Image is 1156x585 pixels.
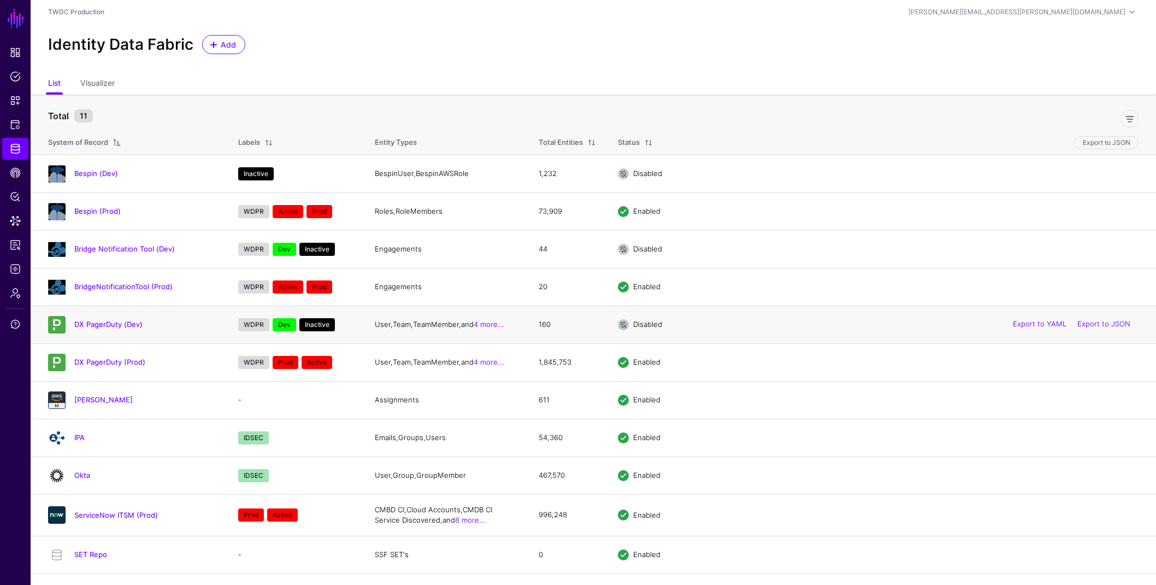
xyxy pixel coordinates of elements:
td: User, Team, TeamMember, and [364,343,528,381]
span: Access Reporting [10,239,21,250]
a: Dashboard [2,42,28,63]
div: Total Entities [539,137,583,148]
span: WDPR [238,318,269,331]
a: Visualizer [80,74,115,95]
span: Enabled [633,282,660,291]
img: svg+xml;base64,PD94bWwgdmVyc2lvbj0iMS4wIiBlbmNvZGluZz0iVVRGLTgiIHN0YW5kYWxvbmU9Im5vIj8+CjwhLS0gQ3... [48,429,66,447]
a: [PERSON_NAME] [74,395,133,404]
span: Disabled [633,169,662,178]
span: Disabled [633,244,662,253]
span: Inactive [299,243,335,256]
img: svg+xml;base64,PHN2ZyB3aWR0aD0iNjQiIGhlaWdodD0iNjQiIHZpZXdCb3g9IjAgMCA2NCA2NCIgZmlsbD0ibm9uZSIgeG... [48,354,66,371]
span: Policies [10,71,21,82]
td: Assignments [364,381,528,419]
td: 20 [528,268,607,306]
td: 996,248 [528,494,607,536]
span: Inactive [238,167,274,180]
a: Bespin (Dev) [74,169,118,178]
span: Enabled [633,433,660,442]
div: System of Record [48,137,108,148]
span: WDPR [238,280,269,294]
span: Enabled [633,395,660,404]
a: SGNL [7,7,25,31]
div: Status [618,137,640,148]
img: svg+xml;base64,PHN2ZyB3aWR0aD0iNjQiIGhlaWdodD0iNjQiIHZpZXdCb3g9IjAgMCA2NCA2NCIgZmlsbD0ibm9uZSIgeG... [48,467,66,484]
span: Add [220,39,238,50]
a: Admin [2,282,28,304]
span: Enabled [633,207,660,215]
td: CMBD CI, Cloud Accounts, CMDB CI Service Discovered, and [364,494,528,536]
img: svg+xml;base64,PHN2ZyB3aWR0aD0iNjQiIGhlaWdodD0iNjQiIHZpZXdCb3g9IjAgMCA2NCA2NCIgZmlsbD0ibm9uZSIgeG... [48,506,66,524]
span: CAEP Hub [10,167,21,178]
td: 44 [528,230,607,268]
span: WDPR [238,205,269,218]
a: 4 more... [474,358,504,366]
span: Dashboard [10,47,21,58]
button: Export to JSON [1075,136,1139,149]
span: Dev [273,243,296,256]
td: Roles, RoleMembers [364,192,528,230]
span: Inactive [299,318,335,331]
a: DX PagerDuty (Prod) [74,358,145,366]
span: Prod [273,356,298,369]
td: - [227,381,364,419]
span: Enabled [633,510,660,519]
td: 1,845,753 [528,343,607,381]
span: Prod [306,205,332,218]
img: svg+xml;base64,PHN2ZyB3aWR0aD0iNjQiIGhlaWdodD0iNjQiIHZpZXdCb3g9IjAgMCA2NCA2NCIgZmlsbD0ibm9uZSIgeG... [48,316,66,334]
td: 611 [528,381,607,419]
img: svg+xml;base64,PHN2ZyB2ZXJzaW9uPSIxLjEiIGlkPSJMYXllcl8xIiB4bWxucz0iaHR0cDovL3d3dy53My5vcmcvMjAwMC... [48,165,66,183]
a: SET Repo [74,550,107,559]
a: Bespin (Prod) [74,207,121,215]
img: svg+xml;base64,PHN2ZyB2ZXJzaW9uPSIxLjEiIGlkPSJMYXllcl8xIiB4bWxucz0iaHR0cDovL3d3dy53My5vcmcvMjAwMC... [48,278,66,296]
a: DX PagerDuty (Dev) [74,320,143,329]
a: Data Lens [2,210,28,232]
span: IDSEC [238,469,269,482]
span: Protected Systems [10,119,21,130]
td: 467,570 [528,457,607,494]
a: Logs [2,258,28,280]
span: Entity Types [375,138,417,147]
td: 1,232 [528,155,607,192]
a: 4 more... [474,320,504,329]
td: - [227,536,364,574]
span: Enabled [633,358,660,366]
a: 8 more... [455,516,486,524]
a: Identity Data Fabric [2,138,28,160]
a: TWDC Production [48,8,104,16]
span: Logs [10,264,21,274]
a: Export to YAML [1013,320,1066,329]
strong: Total [48,110,69,121]
a: Snippets [2,90,28,112]
span: Prod [238,508,264,522]
span: Prod [306,280,332,294]
a: Access Reporting [2,234,28,256]
td: Engagements [364,230,528,268]
td: BespinUser, BespinAWSRole [364,155,528,192]
td: SSF SET's [364,536,528,574]
a: Protected Systems [2,114,28,136]
span: Disabled [633,320,662,329]
span: WDPR [238,243,269,256]
a: List [48,74,61,95]
td: Emails, Groups, Users [364,419,528,457]
td: 73,909 [528,192,607,230]
span: WDPR [238,356,269,369]
span: Policy Lens [10,191,21,202]
td: User, Team, TeamMember, and [364,306,528,343]
span: Data Lens [10,215,21,226]
div: Labels [238,137,260,148]
img: svg+xml;base64,PHN2ZyB2ZXJzaW9uPSIxLjEiIGlkPSJMYXllcl8xIiB4bWxucz0iaHR0cDovL3d3dy53My5vcmcvMjAwMC... [48,203,66,220]
img: svg+xml;base64,PHN2ZyB2ZXJzaW9uPSIxLjEiIGlkPSJMYXllcl8xIiB4bWxucz0iaHR0cDovL3d3dy53My5vcmcvMjAwMC... [48,241,66,258]
span: Active [302,356,332,369]
td: 0 [528,536,607,574]
span: Active [267,508,298,522]
span: Admin [10,288,21,299]
h2: Identity Data Fabric [48,36,193,54]
span: IDSEC [238,431,269,444]
td: 54,360 [528,419,607,457]
a: CAEP Hub [2,162,28,184]
td: User, Group, GroupMember [364,457,528,494]
span: Active [273,280,303,294]
a: ServiceNow ITSM (Prod) [74,511,158,519]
